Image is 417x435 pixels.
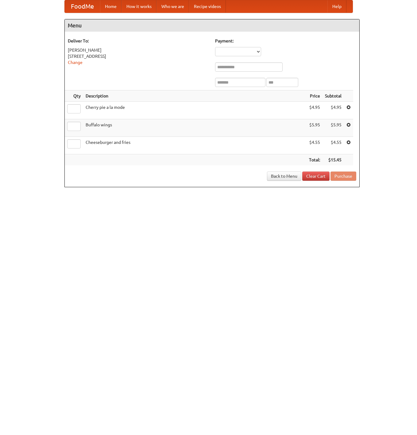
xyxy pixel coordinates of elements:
a: Home [100,0,122,13]
th: Description [83,90,307,102]
h4: Menu [65,19,359,32]
td: Cheeseburger and fries [83,137,307,154]
a: Who we are [156,0,189,13]
th: Subtotal [322,90,344,102]
a: FoodMe [65,0,100,13]
a: Change [68,60,83,65]
a: Clear Cart [302,172,330,181]
td: $4.95 [322,102,344,119]
td: $5.95 [307,119,322,137]
td: Buffalo wings [83,119,307,137]
td: $4.55 [322,137,344,154]
a: Back to Menu [267,172,301,181]
td: $5.95 [322,119,344,137]
td: $4.55 [307,137,322,154]
div: [PERSON_NAME] [68,47,209,53]
div: [STREET_ADDRESS] [68,53,209,59]
a: How it works [122,0,156,13]
a: Recipe videos [189,0,226,13]
h5: Payment: [215,38,356,44]
button: Purchase [330,172,356,181]
td: Cherry pie a la mode [83,102,307,119]
a: Help [327,0,346,13]
th: Price [307,90,322,102]
td: $4.95 [307,102,322,119]
h5: Deliver To: [68,38,209,44]
th: Qty [65,90,83,102]
th: $15.45 [322,154,344,166]
th: Total: [307,154,322,166]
